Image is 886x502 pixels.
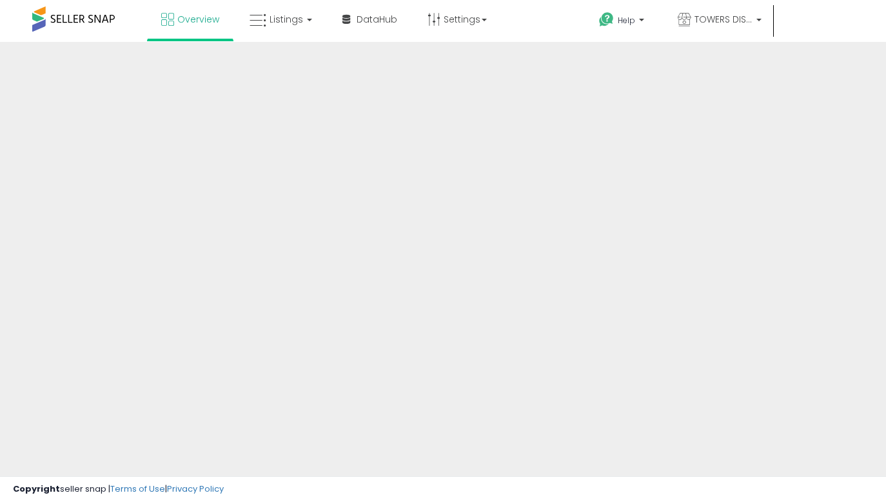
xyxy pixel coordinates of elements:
strong: Copyright [13,483,60,495]
span: DataHub [357,13,397,26]
a: Help [589,2,657,42]
span: TOWERS DISTRIBUTION [694,13,753,26]
span: Overview [177,13,219,26]
span: Help [618,15,635,26]
a: Terms of Use [110,483,165,495]
div: seller snap | | [13,483,224,496]
a: Privacy Policy [167,483,224,495]
i: Get Help [598,12,615,28]
span: Listings [270,13,303,26]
